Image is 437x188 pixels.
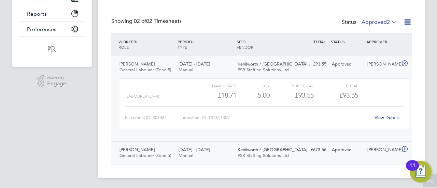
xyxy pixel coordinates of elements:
span: 02 Timesheets [134,18,182,25]
div: £93.55 [270,90,314,101]
div: QTY [237,82,270,90]
span: ROLE [118,44,129,50]
button: Open Resource Center, 11 new notifications [410,161,432,183]
div: 11 [409,165,415,174]
span: TOTAL [313,39,326,44]
div: APPROVER [365,35,400,48]
div: SITE [235,35,294,53]
div: Charge rate [193,82,237,90]
span: Manual [179,67,193,73]
span: [PERSON_NAME] [119,147,155,153]
span: Kenilworth / [GEOGRAPHIC_DATA]… [238,147,312,153]
div: Showing [111,18,183,25]
div: 5.00 [237,90,270,101]
span: 2 [387,19,390,26]
span: General Labourer (Zone 5) [119,153,171,158]
div: WORKER [117,35,176,53]
span: Powered by [47,75,66,81]
div: Timesheet ID: TS1811359 [181,112,370,123]
div: £18.71 [193,90,237,101]
button: Reports [20,6,84,21]
div: Total [314,82,358,90]
div: £673.56 [294,144,329,156]
div: £93.55 [294,59,329,70]
a: Go to home page [20,44,84,55]
a: Powered byEngage [38,75,67,88]
div: [PERSON_NAME] [365,144,400,156]
span: Preferences [27,26,56,32]
span: PSR Staffing Solutions Ltd [238,153,289,158]
span: / [192,39,194,44]
span: PSR Staffing Solutions Ltd [238,67,289,73]
div: [PERSON_NAME] [365,59,400,70]
div: STATUS [329,35,365,48]
div: Approved [329,59,365,70]
span: [DATE] - [DATE] [179,61,210,67]
div: Status [342,18,398,27]
span: [DATE] - [DATE] [179,147,210,153]
span: Kenilworth / [GEOGRAPHIC_DATA]… [238,61,312,67]
span: / [245,39,246,44]
span: / [136,39,137,44]
span: Engage [47,81,66,87]
span: Reports [27,11,47,17]
a: View Details [375,115,399,120]
span: Manual [179,153,193,158]
button: Preferences [20,21,84,37]
span: 02 of [134,18,146,25]
div: Placement ID: 301581 [125,112,181,123]
div: PERIOD [176,35,235,53]
div: Sub Total [270,82,314,90]
span: Labourer (£/HR) [126,94,159,99]
div: Approved [329,144,365,156]
img: psrsolutions-logo-retina.png [46,44,58,55]
label: Approved [362,19,397,26]
span: VENDOR [237,44,253,50]
span: [PERSON_NAME] [119,61,155,67]
span: TYPE [178,44,187,50]
span: General Labourer (Zone 5) [119,67,171,73]
span: £93.55 [339,91,358,99]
